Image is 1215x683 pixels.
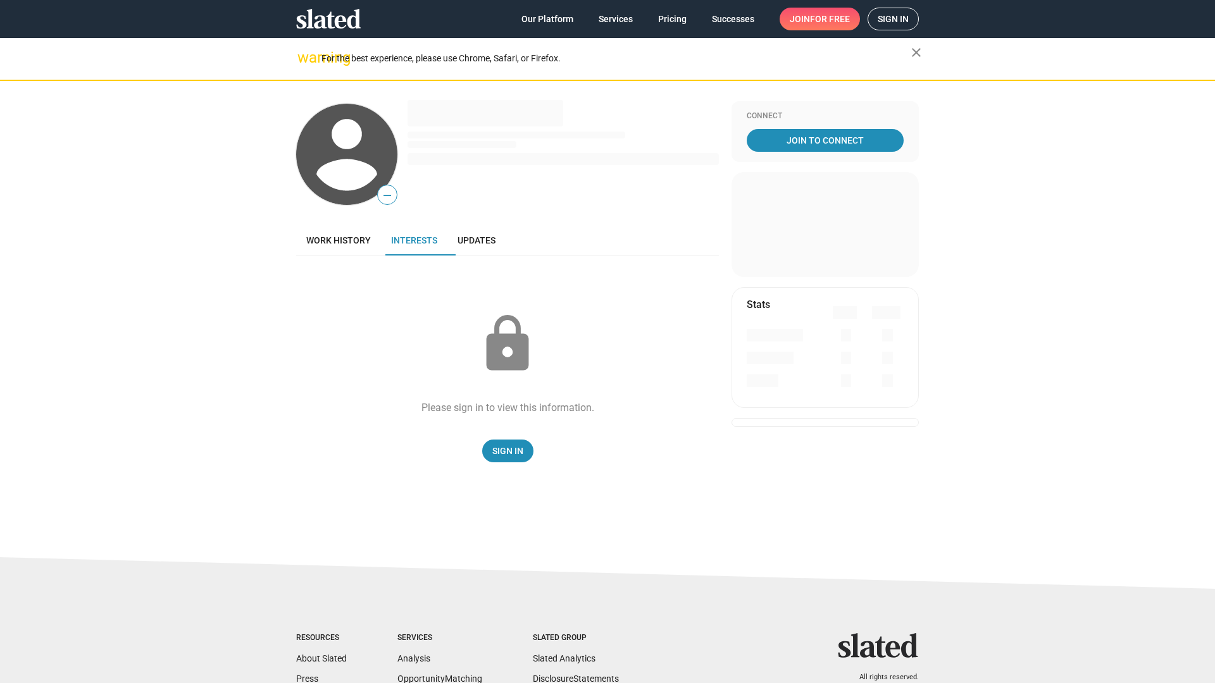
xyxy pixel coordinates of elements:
[306,235,371,245] span: Work history
[421,401,594,414] div: Please sign in to view this information.
[447,225,506,255] a: Updates
[533,653,595,663] a: Slated Analytics
[599,8,633,30] span: Services
[521,8,573,30] span: Our Platform
[296,653,347,663] a: About Slated
[747,111,904,121] div: Connect
[878,8,909,30] span: Sign in
[749,129,901,152] span: Join To Connect
[458,235,495,245] span: Updates
[648,8,697,30] a: Pricing
[397,653,430,663] a: Analysis
[297,50,313,65] mat-icon: warning
[321,50,911,67] div: For the best experience, please use Chrome, Safari, or Firefox.
[780,8,860,30] a: Joinfor free
[378,187,397,204] span: —
[658,8,687,30] span: Pricing
[296,225,381,255] a: Work history
[702,8,764,30] a: Successes
[476,312,539,376] mat-icon: lock
[482,440,533,462] a: Sign In
[712,8,754,30] span: Successes
[533,633,619,643] div: Slated Group
[381,225,447,255] a: Interests
[909,45,924,60] mat-icon: close
[492,440,523,462] span: Sign In
[589,8,643,30] a: Services
[747,129,904,152] a: Join To Connect
[868,8,919,30] a: Sign in
[810,8,850,30] span: for free
[296,633,347,643] div: Resources
[511,8,583,30] a: Our Platform
[391,235,437,245] span: Interests
[397,633,482,643] div: Services
[790,8,850,30] span: Join
[747,298,770,311] mat-card-title: Stats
